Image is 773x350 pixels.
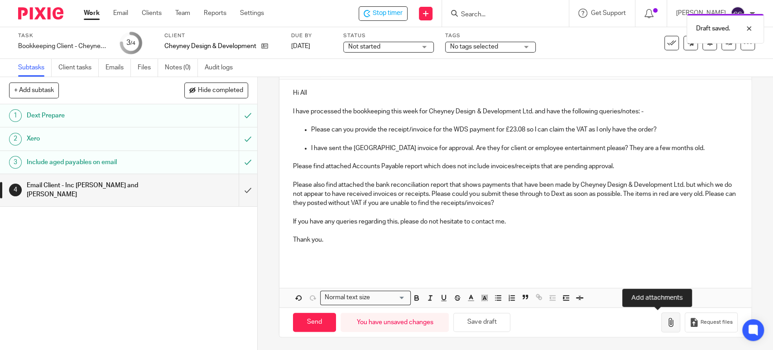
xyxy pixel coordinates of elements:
[198,87,243,94] span: Hide completed
[18,42,109,51] div: Bookkeeping Client - Cheyney - [DATE]
[320,291,411,305] div: Search for option
[453,313,510,332] button: Save draft
[730,6,745,21] img: svg%3E
[113,9,128,18] a: Email
[322,293,372,302] span: Normal text size
[293,235,737,244] p: Thank you.
[106,59,131,77] a: Emails
[84,9,100,18] a: Work
[293,107,737,116] p: I have processed the bookkeeping this week for Cheyney Design & Development Ltd. and have the fol...
[311,144,737,153] p: I have sent the [GEOGRAPHIC_DATA] invoice for approval. Are they for client or employee entertain...
[184,83,248,98] button: Hide completed
[164,42,257,51] p: Cheyney Design & Development Ltd.
[204,9,226,18] a: Reports
[293,162,737,171] p: Please find attached Accounts Payable report which does not include invoices/receipts that are pe...
[142,9,162,18] a: Clients
[701,319,733,326] span: Request files
[18,59,52,77] a: Subtasks
[293,88,737,97] p: Hi All
[18,32,109,39] label: Task
[291,32,332,39] label: Due by
[240,9,264,18] a: Settings
[205,59,240,77] a: Audit logs
[27,156,162,169] h1: Include aged payables on email
[164,32,280,39] label: Client
[9,109,22,122] div: 1
[359,6,408,21] div: Cheyney Design & Development Ltd. - Bookkeeping Client - Cheyney - Tuesday
[348,44,380,50] span: Not started
[18,7,63,19] img: Pixie
[450,44,498,50] span: No tags selected
[126,38,135,48] div: 3
[696,24,730,33] p: Draft saved.
[175,9,190,18] a: Team
[130,41,135,46] small: /4
[9,83,59,98] button: + Add subtask
[58,59,99,77] a: Client tasks
[9,156,22,169] div: 3
[27,132,162,146] h1: Xero
[9,133,22,146] div: 2
[18,42,109,51] div: Bookkeeping Client - Cheyney - Tuesday
[373,293,405,302] input: Search for option
[341,313,449,332] div: You have unsaved changes
[293,313,336,332] input: Send
[291,43,310,49] span: [DATE]
[373,9,403,18] span: Stop timer
[293,217,737,226] p: If you have any queries regarding this, please do not hesitate to contact me.
[27,109,162,122] h1: Dext Prepare
[138,59,158,77] a: Files
[27,179,162,202] h1: Email Client - Inc [PERSON_NAME] and [PERSON_NAME]
[343,32,434,39] label: Status
[293,180,737,208] p: Please also find attached the bank reconciliation report that shows payments that have been made ...
[311,125,737,134] p: Please can you provide the receipt/invoice for the WDS payment for £23.08 so I can claim the VAT ...
[9,184,22,196] div: 4
[165,59,198,77] a: Notes (0)
[685,312,737,333] button: Request files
